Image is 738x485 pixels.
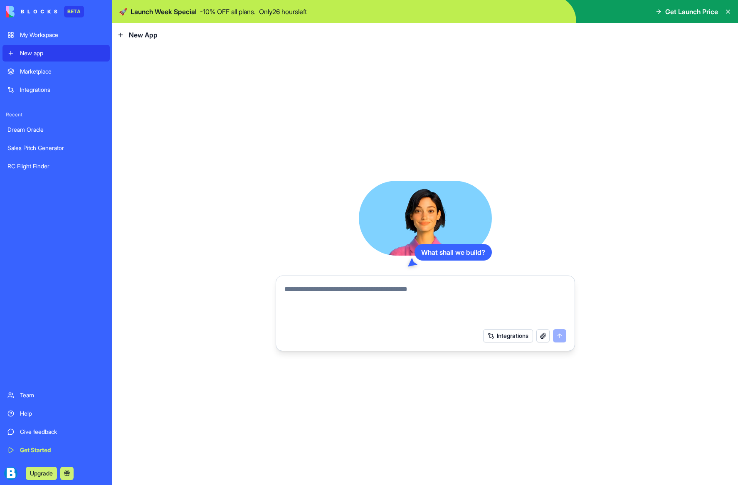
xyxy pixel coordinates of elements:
[2,45,110,62] a: New app
[7,162,105,170] div: RC Flight Finder
[20,446,105,454] div: Get Started
[483,329,533,342] button: Integrations
[20,49,105,57] div: New app
[2,442,110,458] a: Get Started
[20,31,105,39] div: My Workspace
[20,86,105,94] div: Integrations
[129,30,158,40] span: New App
[2,63,110,80] a: Marketplace
[2,121,110,138] a: Dream Oracle
[20,67,105,76] div: Marketplace
[20,391,105,399] div: Team
[6,6,84,17] a: BETA
[7,126,105,134] div: Dream Oracle
[26,467,57,480] button: Upgrade
[2,81,110,98] a: Integrations
[665,7,718,17] span: Get Launch Price
[2,27,110,43] a: My Workspace
[2,423,110,440] a: Give feedback
[2,387,110,404] a: Team
[20,428,105,436] div: Give feedback
[200,7,256,17] p: - 10 % OFF all plans.
[4,467,17,480] img: ACg8ocIZgy8JuhzK2FzF5wyWzO7lSmcYo4AqoN0kD66Ek6fpE9_UAF2J=s96-c
[131,7,197,17] span: Launch Week Special
[6,6,57,17] img: logo
[2,140,110,156] a: Sales Pitch Generator
[7,144,105,152] div: Sales Pitch Generator
[64,6,84,17] div: BETA
[26,469,57,477] a: Upgrade
[2,111,110,118] span: Recent
[119,7,127,17] span: 🚀
[2,405,110,422] a: Help
[20,409,105,418] div: Help
[2,158,110,175] a: RC Flight Finder
[259,7,307,17] p: Only 26 hours left
[415,244,492,261] div: What shall we build?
